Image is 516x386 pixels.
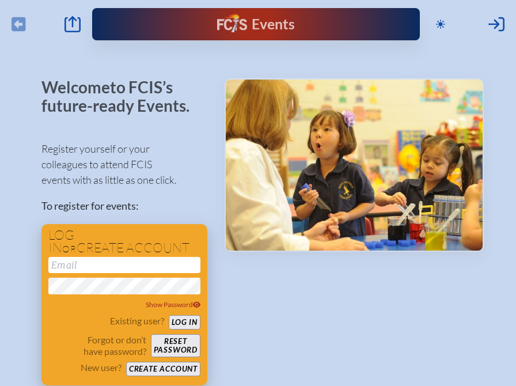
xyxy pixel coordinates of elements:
div: FCIS Events — Future ready [192,14,319,35]
p: Register yourself or your colleagues to attend FCIS events with as little as one click. [41,141,215,188]
button: Create account [126,362,200,376]
button: Log in [169,315,200,330]
span: or [62,243,77,255]
p: To register for events: [41,198,215,214]
p: New user? [81,362,122,373]
button: Resetpassword [151,334,200,357]
p: Existing user? [110,315,164,327]
p: Welcome to FCIS’s future-ready Events. [41,78,203,115]
p: Forgot or don’t have password? [48,334,146,357]
img: Events [226,80,483,251]
input: Email [48,257,200,273]
span: Show Password [146,300,201,309]
h1: Log in create account [48,229,200,255]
